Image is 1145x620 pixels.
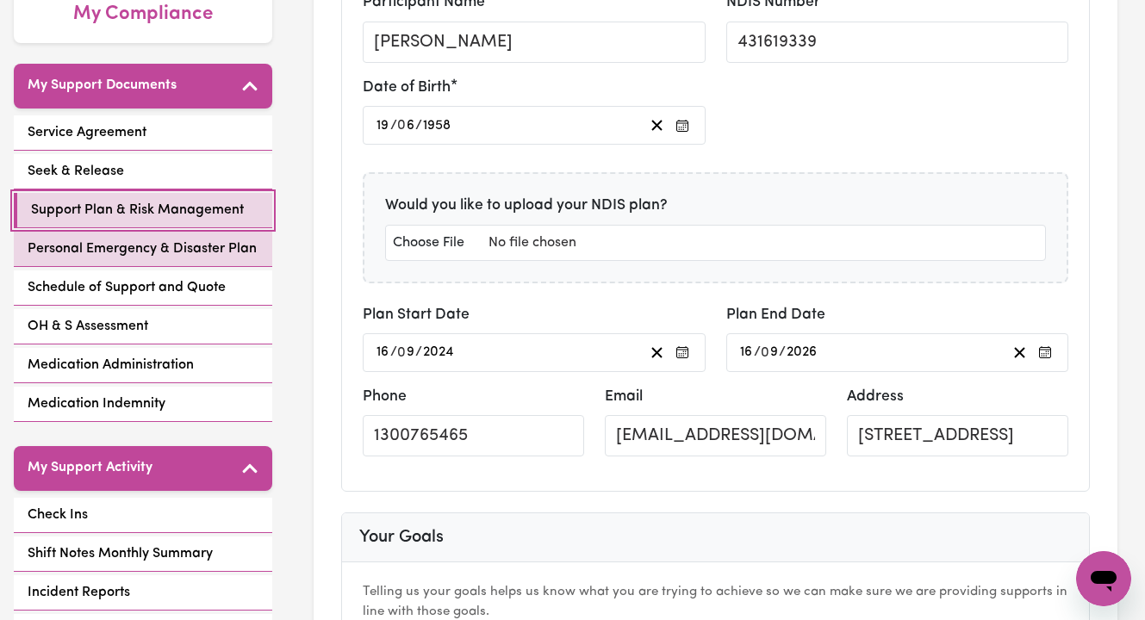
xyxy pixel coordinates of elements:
[399,114,416,137] input: --
[14,115,272,151] a: Service Agreement
[390,344,397,360] span: /
[14,575,272,611] a: Incident Reports
[14,154,272,189] a: Seek & Release
[28,239,257,259] span: Personal Emergency & Disaster Plan
[28,394,165,414] span: Medication Indemnity
[28,543,213,564] span: Shift Notes Monthly Summary
[28,582,130,603] span: Incident Reports
[847,386,904,408] label: Address
[14,387,272,422] a: Medication Indemnity
[397,345,406,359] span: 0
[363,304,470,326] label: Plan Start Date
[605,386,643,408] label: Email
[422,114,452,137] input: ----
[1076,551,1131,606] iframe: Button to launch messaging window
[28,460,152,476] h5: My Support Activity
[415,344,422,360] span: /
[739,341,754,364] input: --
[779,344,786,360] span: /
[786,341,818,364] input: ----
[28,77,177,94] h5: My Support Documents
[359,527,1072,548] h3: Your Goals
[14,309,272,344] a: OH & S Assessment
[376,341,390,364] input: --
[399,341,416,364] input: --
[14,232,272,267] a: Personal Emergency & Disaster Plan
[376,114,390,137] input: --
[726,304,825,326] label: Plan End Date
[754,344,761,360] span: /
[28,277,226,298] span: Schedule of Support and Quote
[28,505,88,525] span: Check Ins
[28,161,124,182] span: Seek & Release
[31,200,244,220] span: Support Plan & Risk Management
[397,119,406,133] span: 0
[363,77,451,99] label: Date of Birth
[28,122,146,143] span: Service Agreement
[363,386,407,408] label: Phone
[14,446,272,491] button: My Support Activity
[14,193,272,228] a: Support Plan & Risk Management
[14,498,272,533] a: Check Ins
[422,341,456,364] input: ----
[390,118,397,133] span: /
[14,64,272,108] button: My Support Documents
[14,348,272,383] a: Medication Administration
[14,536,272,572] a: Shift Notes Monthly Summary
[762,341,779,364] input: --
[385,195,668,217] label: Would you like to upload your NDIS plan?
[761,345,769,359] span: 0
[14,270,272,306] a: Schedule of Support and Quote
[28,316,148,337] span: OH & S Assessment
[28,355,194,375] span: Medication Administration
[415,118,422,133] span: /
